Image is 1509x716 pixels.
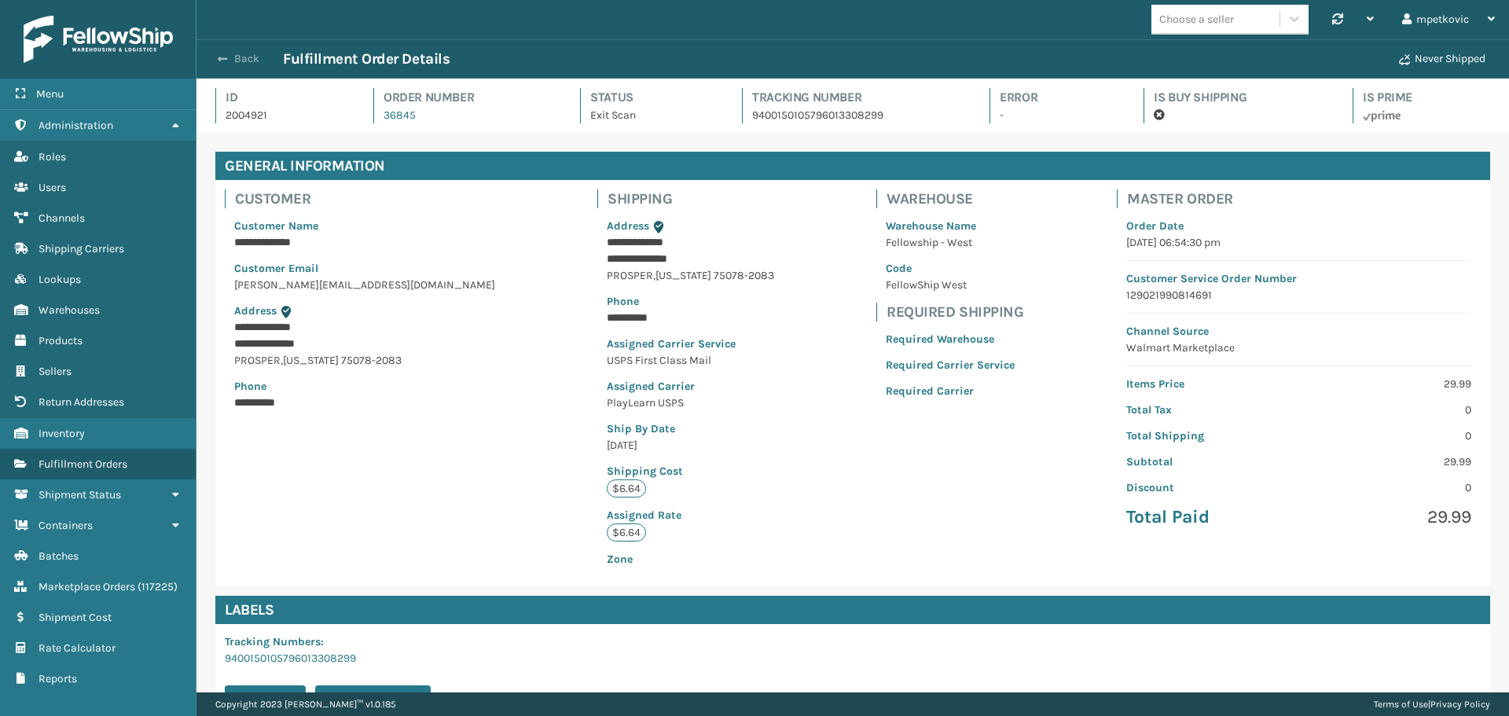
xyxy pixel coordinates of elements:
p: Total Paid [1126,505,1289,529]
button: Print Label [225,685,306,714]
span: , [281,354,283,367]
span: Tracking Numbers : [225,635,324,648]
p: 0 [1309,479,1471,496]
p: Assigned Carrier Service [607,336,774,352]
span: PROSPER [607,269,653,282]
p: Assigned Carrier [607,378,774,395]
p: 9400150105796013308299 [752,107,961,123]
h4: Error [1000,88,1115,107]
p: 0 [1309,428,1471,444]
p: Customer Service Order Number [1126,270,1471,287]
p: 29.99 [1309,453,1471,470]
span: Inventory [39,427,85,440]
p: 2004921 [226,107,345,123]
span: 75078-2083 [341,354,402,367]
span: Marketplace Orders [39,580,135,593]
p: $6.64 [607,479,646,498]
span: Address [607,219,649,233]
p: [PERSON_NAME][EMAIL_ADDRESS][DOMAIN_NAME] [234,277,495,293]
p: Customer Name [234,218,495,234]
span: Rate Calculator [39,641,116,655]
button: Print Packing Slip [315,685,431,714]
span: Batches [39,549,79,563]
p: PlayLearn USPS [607,395,774,411]
h4: Order Number [384,88,552,107]
p: Order Date [1126,218,1471,234]
p: Fellowship - West [886,234,1015,251]
p: Ship By Date [607,420,774,437]
p: Exit Scan [590,107,714,123]
p: 0 [1309,402,1471,418]
i: Never Shipped [1399,54,1410,65]
p: Code [886,260,1015,277]
p: - [1000,107,1115,123]
button: Never Shipped [1390,43,1495,75]
h4: Status [590,88,714,107]
span: Address [234,304,277,318]
span: Menu [36,87,64,101]
a: 9400150105796013308299 [225,652,356,665]
h4: Required Shipping [887,303,1024,321]
h4: Is Buy Shipping [1154,88,1324,107]
span: Shipping Carriers [39,242,124,255]
p: Total Tax [1126,402,1289,418]
span: Sellers [39,365,72,378]
span: 75078-2083 [714,269,774,282]
p: Walmart Marketplace [1126,340,1471,356]
a: Privacy Policy [1430,699,1490,710]
img: logo [24,16,173,63]
h3: Fulfillment Order Details [283,50,450,68]
span: PROSPER [234,354,281,367]
p: Zone [607,551,774,567]
span: Shipment Status [39,488,121,501]
div: | [1374,692,1490,716]
p: FellowShip West [886,277,1015,293]
h4: General Information [215,152,1490,180]
span: [US_STATE] [283,354,339,367]
h4: Warehouse [887,189,1024,208]
span: Containers [39,519,93,532]
span: Reports [39,672,77,685]
p: Copyright 2023 [PERSON_NAME]™ v 1.0.185 [215,692,396,716]
span: Shipment Cost [39,611,112,624]
div: Choose a seller [1159,11,1234,28]
span: Products [39,334,83,347]
h4: Labels [215,596,1490,624]
span: Users [39,181,66,194]
p: Shipping Cost [607,463,774,479]
p: Required Warehouse [886,331,1015,347]
h4: Shipping [608,189,784,208]
span: Roles [39,150,66,163]
span: Channels [39,211,85,225]
p: Items Price [1126,376,1289,392]
p: Discount [1126,479,1289,496]
h4: Is Prime [1363,88,1490,107]
span: Warehouses [39,303,100,317]
p: [DATE] 06:54:30 pm [1126,234,1471,251]
span: [US_STATE] [655,269,711,282]
p: 29.99 [1309,505,1471,529]
span: Administration [39,119,113,132]
p: Assigned Rate [607,507,774,523]
h4: Tracking Number [752,88,961,107]
h4: Id [226,88,345,107]
p: Required Carrier Service [886,357,1015,373]
p: Subtotal [1126,453,1289,470]
p: Channel Source [1126,323,1471,340]
p: $6.64 [607,523,646,542]
p: USPS First Class Mail [607,352,774,369]
span: ( 117225 ) [138,580,178,593]
p: Required Carrier [886,383,1015,399]
p: Total Shipping [1126,428,1289,444]
a: 36845 [384,108,416,122]
span: Fulfillment Orders [39,457,127,471]
span: Return Addresses [39,395,124,409]
p: Customer Email [234,260,495,277]
span: Lookups [39,273,81,286]
p: [DATE] [607,437,774,453]
h4: Customer [235,189,505,208]
p: Phone [607,293,774,310]
p: Warehouse Name [886,218,1015,234]
a: Terms of Use [1374,699,1428,710]
h4: Master Order [1127,189,1481,208]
